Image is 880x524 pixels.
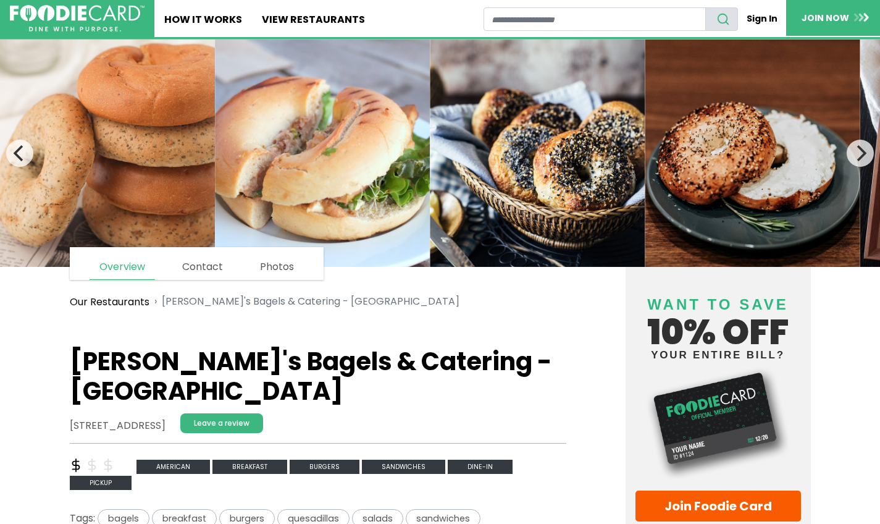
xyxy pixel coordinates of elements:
[70,247,324,280] nav: page links
[362,460,445,474] span: sandwiches
[738,7,786,30] a: Sign In
[10,5,145,32] img: FoodieCard; Eat, Drink, Save, Donate
[847,140,874,167] button: Next
[705,7,738,31] button: search
[250,255,304,279] a: Photos
[90,255,155,280] a: Overview
[635,366,801,481] img: Foodie Card
[484,7,706,31] input: restaurant search
[149,294,459,310] li: [PERSON_NAME]'s Bagels & Catering - [GEOGRAPHIC_DATA]
[6,140,33,167] button: Previous
[172,255,233,279] a: Contact
[70,475,132,489] a: Pickup
[180,413,263,433] a: Leave a review
[70,347,566,406] h1: [PERSON_NAME]'s Bagels & Catering - [GEOGRAPHIC_DATA]
[70,287,566,317] nav: breadcrumb
[448,460,513,474] span: Dine-in
[290,458,362,473] a: burgers
[70,295,149,310] a: Our Restaurants
[212,460,287,474] span: breakfast
[448,458,513,473] a: Dine-in
[635,491,801,522] a: Join Foodie Card
[212,458,290,473] a: breakfast
[70,418,166,433] address: [STREET_ADDRESS]
[70,476,132,490] span: Pickup
[647,296,788,313] span: Want to save
[635,281,801,360] h4: 10% off
[362,458,448,473] a: sandwiches
[290,460,359,474] span: burgers
[136,458,212,473] a: american
[136,460,210,474] span: american
[635,350,801,360] small: your entire bill?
